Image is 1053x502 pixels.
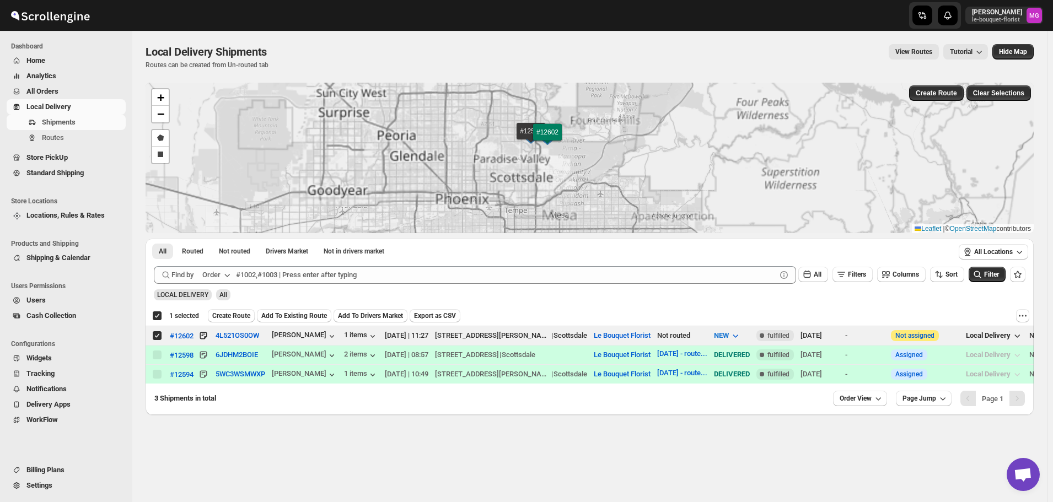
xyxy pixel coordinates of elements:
span: | [943,225,945,233]
span: Shipping & Calendar [26,253,90,262]
button: NEW [707,327,748,344]
div: Open chat [1007,458,1040,491]
span: Routed [182,247,203,256]
div: Scottsdale [554,330,587,341]
button: All [798,267,828,282]
nav: Pagination [960,391,1025,406]
div: [DATE] [801,330,839,341]
span: Users Permissions [11,282,127,290]
p: [PERSON_NAME] [972,8,1022,17]
span: Notifications [26,385,67,393]
button: Le Bouquet Florist [594,370,651,378]
span: Standard Shipping [26,169,84,177]
span: Cash Collection [26,311,76,320]
button: Columns [877,267,926,282]
button: Filter [969,267,1006,282]
span: Dashboard [11,42,127,51]
button: All Locations [959,244,1028,260]
button: Local Delivery [959,327,1029,344]
div: | [435,330,587,341]
button: Users [7,293,126,308]
button: Not assigned [895,332,934,339]
div: [STREET_ADDRESS][PERSON_NAME] [435,330,551,341]
text: MG [1029,12,1039,19]
button: All [152,244,173,259]
button: Claimable [259,244,315,259]
span: Columns [893,271,919,278]
span: Add To Drivers Market [338,311,403,320]
button: 5WC3WSMWXP [216,370,265,378]
span: All Locations [974,247,1013,256]
span: − [157,107,164,121]
p: le-bouquet-florist [972,17,1022,23]
div: | [435,369,587,380]
span: Create Route [212,311,250,320]
span: LOCAL DELIVERY [157,291,208,299]
div: 2 items [344,350,378,361]
div: - [845,349,884,360]
div: [PERSON_NAME] [272,350,337,361]
button: Clear Selections [966,85,1031,101]
span: Hide Map [999,47,1027,56]
div: Order [202,269,221,280]
div: [STREET_ADDRESS][PERSON_NAME] [435,369,551,380]
button: Filters [832,267,873,282]
span: All [159,247,166,256]
span: Store Locations [11,197,127,206]
button: Assigned [895,370,923,378]
button: Locations, Rules & Rates [7,208,126,223]
button: Tracking [7,366,126,381]
p: Routes can be created from Un-routed tab [146,61,271,69]
span: View Routes [895,47,932,56]
span: Filter [984,271,999,278]
button: Routed [175,244,210,259]
button: Delivery Apps [7,397,126,412]
span: Tracking [26,369,55,377]
div: #12594 [170,370,194,379]
button: [PERSON_NAME] [272,331,337,342]
span: Page [982,395,1003,403]
span: Users [26,296,46,304]
span: Locations, Rules & Rates [26,211,105,219]
button: Tutorial [943,44,988,60]
div: 1 items [344,331,378,342]
button: Settings [7,478,126,493]
button: view route [889,44,939,60]
a: Draw a rectangle [152,147,169,163]
div: [DATE] | 11:27 [385,330,428,341]
span: Analytics [26,72,56,80]
button: Add To Existing Route [257,309,331,322]
span: Billing Plans [26,466,65,474]
span: 3 Shipments in total [154,394,216,402]
button: [PERSON_NAME] [272,369,337,380]
div: DELIVERED [714,349,750,360]
span: Home [26,56,45,64]
span: All [814,271,821,278]
button: Create Route [909,85,964,101]
button: [DATE] - route... [657,369,707,377]
button: [DATE] - route... [657,349,707,358]
span: Routes [42,133,64,142]
div: #12598 [170,351,194,359]
button: Analytics [7,68,126,84]
span: WorkFlow [26,415,58,424]
a: Zoom out [152,106,169,122]
span: Shipments [42,118,76,126]
button: #12594 [170,369,194,380]
a: Leaflet [915,225,941,233]
button: Map action label [992,44,1034,60]
button: Routes [7,130,126,145]
button: Unrouted [212,244,257,259]
div: Scottsdale [554,369,587,380]
span: Clear Selections [973,89,1024,98]
span: Not in drivers market [324,247,384,256]
button: All Orders [7,84,126,99]
button: #12602 [170,330,194,341]
span: Local Delivery [26,102,71,111]
button: Notifications [7,381,126,397]
span: Export as CSV [414,311,456,320]
button: More actions [1016,309,1029,322]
